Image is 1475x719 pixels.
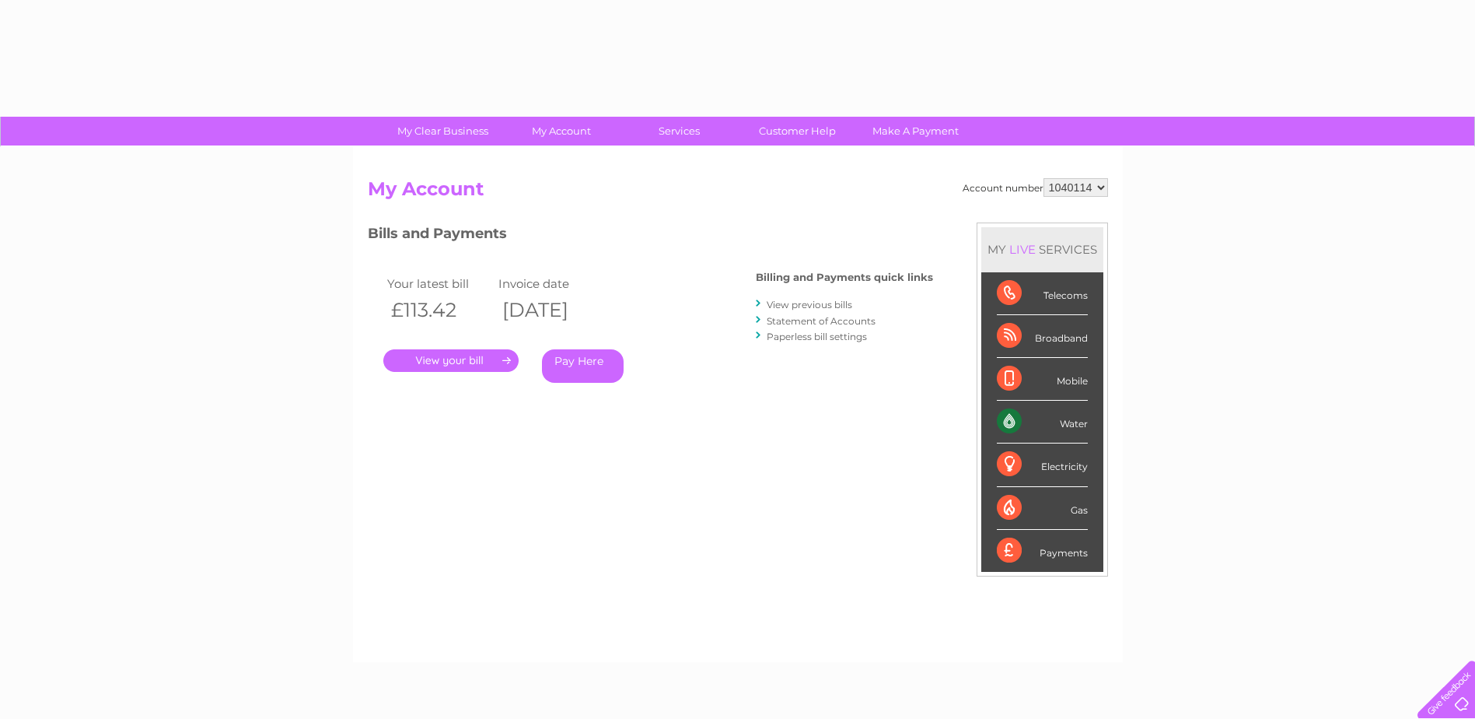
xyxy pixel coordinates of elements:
[851,117,980,146] a: Make A Payment
[1006,242,1039,257] div: LIVE
[383,273,495,294] td: Your latest bill
[756,272,933,283] h4: Billing and Payments quick links
[997,530,1088,572] div: Payments
[379,117,507,146] a: My Clear Business
[495,294,606,326] th: [DATE]
[542,349,624,383] a: Pay Here
[997,487,1088,530] div: Gas
[767,315,876,327] a: Statement of Accounts
[997,272,1088,315] div: Telecoms
[997,444,1088,486] div: Electricity
[497,117,625,146] a: My Account
[495,273,606,294] td: Invoice date
[733,117,862,146] a: Customer Help
[997,358,1088,401] div: Mobile
[368,178,1108,208] h2: My Account
[615,117,743,146] a: Services
[981,227,1103,272] div: MY SERVICES
[767,299,852,310] a: View previous bills
[383,349,519,372] a: .
[368,223,933,250] h3: Bills and Payments
[383,294,495,326] th: £113.42
[963,178,1108,197] div: Account number
[767,331,867,342] a: Paperless bill settings
[997,401,1088,444] div: Water
[997,315,1088,358] div: Broadband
